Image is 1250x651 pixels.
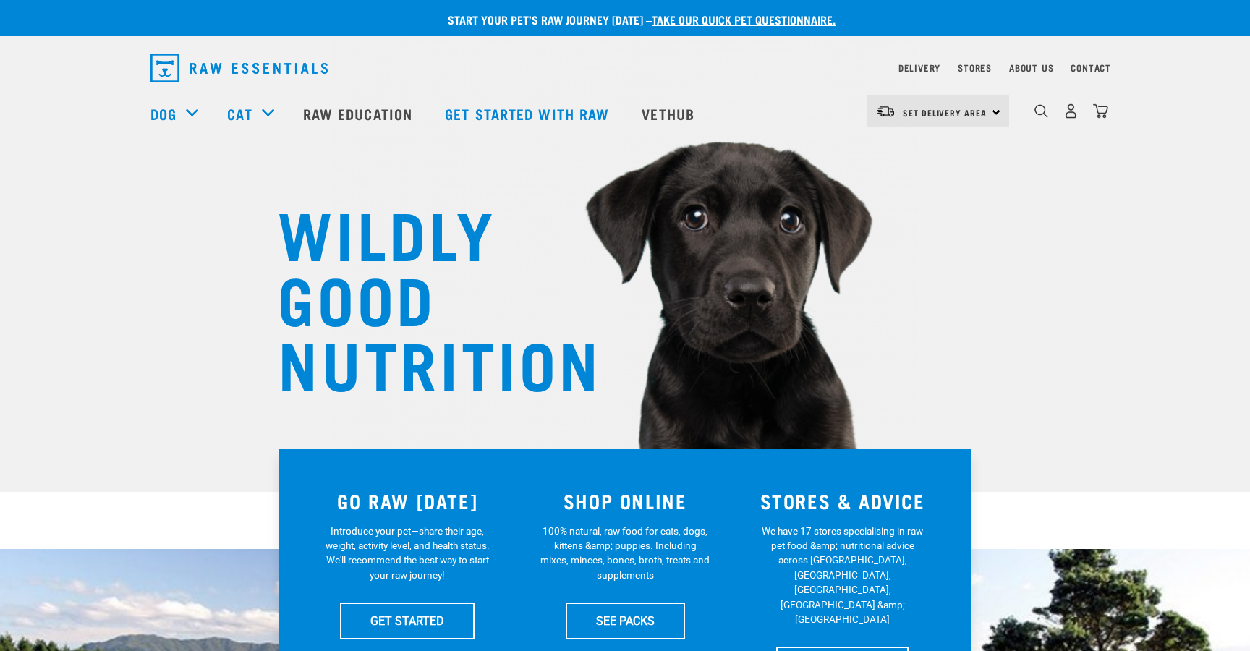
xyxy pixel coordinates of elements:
[340,603,475,639] a: GET STARTED
[430,85,627,142] a: Get started with Raw
[898,65,940,70] a: Delivery
[958,65,992,70] a: Stores
[139,48,1111,88] nav: dropdown navigation
[1009,65,1053,70] a: About Us
[540,524,710,583] p: 100% natural, raw food for cats, dogs, kittens &amp; puppies. Including mixes, minces, bones, bro...
[1063,103,1079,119] img: user.png
[627,85,713,142] a: Vethub
[227,103,252,124] a: Cat
[566,603,685,639] a: SEE PACKS
[323,524,493,583] p: Introduce your pet—share their age, weight, activity level, and health status. We'll recommend th...
[150,54,328,82] img: Raw Essentials Logo
[742,490,943,512] h3: STORES & ADVICE
[278,199,567,394] h1: WILDLY GOOD NUTRITION
[1034,104,1048,118] img: home-icon-1@2x.png
[757,524,927,627] p: We have 17 stores specialising in raw pet food &amp; nutritional advice across [GEOGRAPHIC_DATA],...
[150,103,177,124] a: Dog
[903,110,987,115] span: Set Delivery Area
[652,16,836,22] a: take our quick pet questionnaire.
[289,85,430,142] a: Raw Education
[1071,65,1111,70] a: Contact
[1093,103,1108,119] img: home-icon@2x.png
[876,105,896,118] img: van-moving.png
[307,490,508,512] h3: GO RAW [DATE]
[525,490,726,512] h3: SHOP ONLINE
